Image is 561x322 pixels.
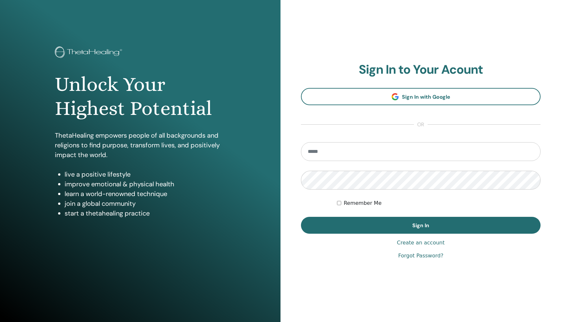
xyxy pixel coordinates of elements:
p: ThetaHealing empowers people of all backgrounds and religions to find purpose, transform lives, a... [55,130,226,160]
h1: Unlock Your Highest Potential [55,72,226,121]
span: Sign In [412,222,429,229]
h2: Sign In to Your Acount [301,62,541,77]
label: Remember Me [344,199,382,207]
li: improve emotional & physical health [65,179,226,189]
li: start a thetahealing practice [65,208,226,218]
li: live a positive lifestyle [65,169,226,179]
span: or [414,121,428,129]
a: Sign In with Google [301,88,541,105]
li: join a global community [65,199,226,208]
div: Keep me authenticated indefinitely or until I manually logout [337,199,541,207]
button: Sign In [301,217,541,234]
a: Forgot Password? [398,252,443,260]
a: Create an account [397,239,444,247]
span: Sign In with Google [402,93,450,100]
li: learn a world-renowned technique [65,189,226,199]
